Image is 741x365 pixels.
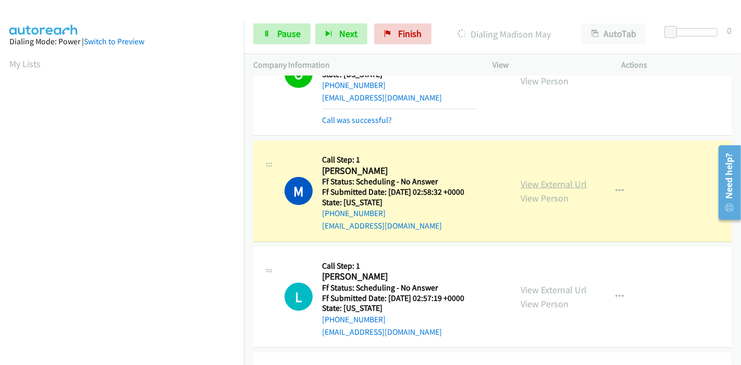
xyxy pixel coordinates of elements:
[398,28,422,40] span: Finish
[322,93,442,103] a: [EMAIL_ADDRESS][DOMAIN_NAME]
[253,23,311,44] a: Pause
[521,192,569,204] a: View Person
[727,23,732,37] div: 0
[315,23,367,44] button: Next
[521,284,587,296] a: View External Url
[322,115,392,125] a: Call was successful?
[285,283,313,311] div: The call is yet to be attempted
[322,293,477,304] h5: Ff Submitted Date: [DATE] 02:57:19 +0000
[322,283,477,293] h5: Ff Status: Scheduling - No Answer
[374,23,431,44] a: Finish
[521,75,569,87] a: View Person
[322,261,477,271] h5: Call Step: 1
[322,314,386,324] a: [PHONE_NUMBER]
[622,59,732,71] p: Actions
[670,28,718,36] div: Delay between calls (in seconds)
[492,59,603,71] p: View
[322,80,386,90] a: [PHONE_NUMBER]
[322,208,386,218] a: [PHONE_NUMBER]
[253,59,474,71] p: Company Information
[322,327,442,337] a: [EMAIL_ADDRESS][DOMAIN_NAME]
[285,177,313,205] h1: M
[84,36,144,46] a: Switch to Preview
[446,27,563,41] p: Dialing Madison May
[277,28,301,40] span: Pause
[322,155,477,165] h5: Call Step: 1
[322,165,477,177] h2: [PERSON_NAME]
[711,141,741,224] iframe: Resource Center
[322,221,442,231] a: [EMAIL_ADDRESS][DOMAIN_NAME]
[322,303,477,313] h5: State: [US_STATE]
[322,271,477,283] h2: [PERSON_NAME]
[9,58,41,70] a: My Lists
[582,23,646,44] button: AutoTab
[285,283,313,311] h1: L
[322,177,477,187] h5: Ff Status: Scheduling - No Answer
[339,28,357,40] span: Next
[521,178,587,190] a: View External Url
[9,35,234,48] div: Dialing Mode: Power |
[322,197,477,208] h5: State: [US_STATE]
[521,298,569,310] a: View Person
[322,187,477,197] h5: Ff Submitted Date: [DATE] 02:58:32 +0000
